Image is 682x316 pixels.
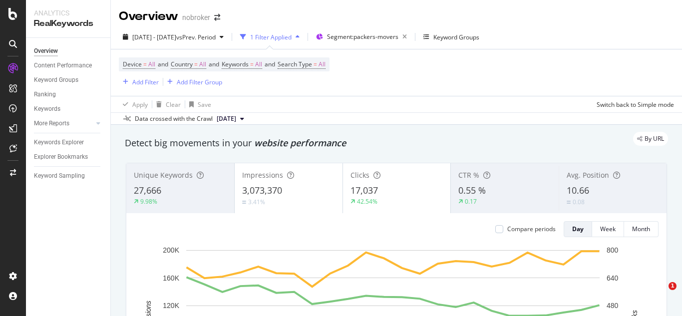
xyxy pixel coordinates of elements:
text: 640 [607,274,619,282]
button: Add Filter Group [163,76,222,88]
div: Switch back to Simple mode [597,100,674,109]
div: Apply [132,100,148,109]
a: Overview [34,46,103,56]
span: Search Type [278,60,312,68]
div: Compare periods [507,225,556,233]
div: Day [572,225,584,233]
div: Keywords Explorer [34,137,84,148]
a: Keyword Groups [34,75,103,85]
span: = [143,60,147,68]
span: 3,073,370 [242,184,282,196]
span: = [250,60,254,68]
span: Avg. Position [567,170,609,180]
span: Keywords [222,60,249,68]
button: Segment:packers-movers [312,29,411,45]
button: Month [624,221,659,237]
button: [DATE] [213,113,248,125]
text: 120K [163,302,179,310]
div: 0.17 [465,197,477,206]
div: Keyword Groups [34,75,78,85]
div: Keyword Sampling [34,171,85,181]
button: Add Filter [119,76,159,88]
span: = [314,60,317,68]
div: 3.41% [248,198,265,206]
span: = [194,60,198,68]
img: Equal [242,201,246,204]
span: and [265,60,275,68]
iframe: Intercom live chat [648,282,672,306]
div: Content Performance [34,60,92,71]
span: Segment: packers-movers [327,32,398,41]
span: Device [123,60,142,68]
button: Week [592,221,624,237]
div: 0.08 [573,198,585,206]
button: Day [564,221,592,237]
button: Switch back to Simple mode [593,96,674,112]
div: Add Filter [132,78,159,86]
text: 160K [163,274,179,282]
text: 200K [163,246,179,254]
a: Keyword Sampling [34,171,103,181]
a: Keywords [34,104,103,114]
span: Unique Keywords [134,170,193,180]
span: Clicks [350,170,369,180]
div: Explorer Bookmarks [34,152,88,162]
span: 2025 Aug. 4th [217,114,236,123]
span: 27,666 [134,184,161,196]
a: Explorer Bookmarks [34,152,103,162]
div: arrow-right-arrow-left [214,14,220,21]
div: Clear [166,100,181,109]
div: 1 Filter Applied [250,33,292,41]
div: Save [198,100,211,109]
div: nobroker [182,12,210,22]
span: All [255,57,262,71]
button: [DATE] - [DATE]vsPrev. Period [119,29,228,45]
div: legacy label [633,132,668,146]
span: 0.55 % [458,184,486,196]
div: Overview [34,46,58,56]
div: Week [600,225,616,233]
span: [DATE] - [DATE] [132,33,176,41]
div: Keyword Groups [433,33,479,41]
span: and [209,60,219,68]
a: Content Performance [34,60,103,71]
button: 1 Filter Applied [236,29,304,45]
span: Impressions [242,170,283,180]
a: More Reports [34,118,93,129]
text: 800 [607,246,619,254]
button: Apply [119,96,148,112]
text: 480 [607,302,619,310]
div: Keywords [34,104,60,114]
span: By URL [645,136,664,142]
span: vs Prev. Period [176,33,216,41]
div: Add Filter Group [177,78,222,86]
div: Analytics [34,8,102,18]
div: 9.98% [140,197,157,206]
div: Ranking [34,89,56,100]
div: 42.54% [357,197,377,206]
span: All [148,57,155,71]
span: Country [171,60,193,68]
button: Save [185,96,211,112]
button: Keyword Groups [419,29,483,45]
div: RealKeywords [34,18,102,29]
a: Ranking [34,89,103,100]
span: CTR % [458,170,479,180]
span: 17,037 [350,184,378,196]
span: All [319,57,326,71]
img: Equal [567,201,571,204]
button: Clear [152,96,181,112]
div: More Reports [34,118,69,129]
div: Month [632,225,650,233]
span: All [199,57,206,71]
a: Keywords Explorer [34,137,103,148]
div: Overview [119,8,178,25]
span: 1 [669,282,677,290]
span: and [158,60,168,68]
span: 10.66 [567,184,589,196]
div: Data crossed with the Crawl [135,114,213,123]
